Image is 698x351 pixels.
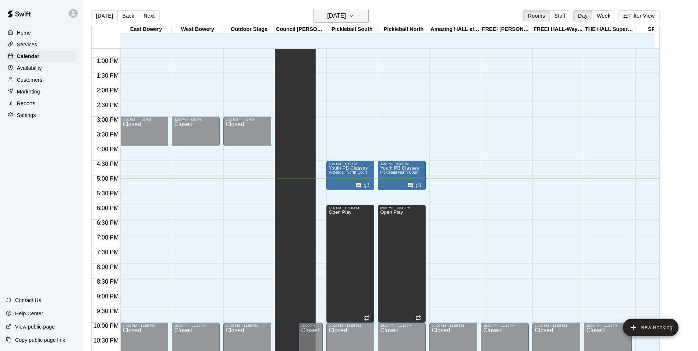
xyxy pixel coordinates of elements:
span: 2:00 PM [95,87,121,93]
span: 2:30 PM [95,102,121,108]
span: 6:30 PM [95,220,121,226]
div: 6:00 PM – 10:00 PM [329,206,372,210]
div: FREE! [PERSON_NAME] Open Play [481,26,532,33]
p: Copy public page link [15,336,65,344]
span: 8:30 PM [95,279,121,285]
span: 10:00 PM [92,323,120,329]
button: add [623,319,678,336]
div: Pickleball North [378,26,429,33]
span: Recurring event [364,315,370,321]
a: Marketing [6,86,77,97]
span: 4:30 PM [95,161,121,167]
div: 4:30 PM – 5:30 PM [329,162,372,166]
button: [DATE] [313,9,369,23]
span: 6:00 PM [95,205,121,211]
p: Reports [17,100,35,107]
a: Customers [6,74,77,85]
button: Back [117,10,139,21]
button: Rooms [523,10,550,21]
div: Outdoor Stage [223,26,275,33]
h6: [DATE] [327,11,346,21]
div: 4:30 PM – 5:30 PM: Youth PB Classes [378,161,426,190]
p: Settings [17,111,36,119]
span: 3:30 PM [95,131,121,138]
div: 3:00 PM – 4:00 PM [174,118,217,121]
div: 10:00 PM – 11:59 PM [380,324,424,327]
div: 4:30 PM – 5:30 PM [380,162,424,166]
span: 7:00 PM [95,234,121,241]
div: Closed [123,121,166,149]
span: 7:30 PM [95,249,121,255]
div: 10:00 PM – 11:59 PM [432,324,475,327]
span: 9:30 PM [95,308,121,314]
div: 10:00 PM – 11:59 PM [483,324,527,327]
button: [DATE] [91,10,118,21]
p: Customers [17,76,42,84]
div: 3:00 PM – 4:00 PM: Closed [120,117,168,146]
div: East Bowery [120,26,172,33]
div: Amazing HALL electronic 10x punch pass [429,26,481,33]
span: 5:30 PM [95,190,121,196]
div: 10:00 PM – 11:59 PM [535,324,578,327]
div: THE HALL Super (10 Week) Leagues [584,26,635,33]
div: 4:30 PM – 5:30 PM: Youth PB Classes [326,161,374,190]
p: Availability [17,64,42,72]
div: 10:00 PM – 11:59 PM [586,324,630,327]
span: 4:00 PM [95,146,121,152]
div: Closed [226,121,269,149]
span: Recurring event [364,182,370,188]
div: 6:00 PM – 10:00 PM: Open Play [378,205,426,323]
span: 5:00 PM [95,175,121,182]
div: 3:00 PM – 4:00 PM: Closed [172,117,220,146]
span: 1:30 PM [95,72,121,79]
div: SPECIALS [635,26,687,33]
div: West Bowery [172,26,223,33]
div: 10:00 PM – 11:59 PM [329,324,372,327]
a: Settings [6,110,77,121]
span: 10:30 PM [92,337,120,344]
div: 10:00 PM – 11:59 PM [301,324,320,327]
div: 3:00 PM – 4:00 PM [226,118,269,121]
a: Calendar [6,51,77,62]
button: Next [139,10,159,21]
p: View public page [15,323,55,330]
a: Services [6,39,77,50]
div: Council [PERSON_NAME] [275,26,326,33]
div: 10:00 PM – 11:59 PM [226,324,269,327]
svg: Has notes [407,182,413,188]
p: Contact Us [15,297,41,304]
div: 3:00 PM – 4:00 PM: Closed [223,117,271,146]
span: Pickleball North Court [380,170,418,174]
a: Availability [6,63,77,74]
p: Marketing [17,88,40,95]
span: Recurring event [415,182,421,188]
svg: Has notes [356,182,362,188]
a: Home [6,27,77,38]
p: Services [17,41,37,48]
span: 3:00 PM [95,117,121,123]
span: 8:00 PM [95,264,121,270]
span: 1:00 PM [95,58,121,64]
p: Calendar [17,53,39,60]
div: Closed [174,121,217,149]
p: Help Center [15,310,43,317]
div: 6:00 PM – 10:00 PM [380,206,424,210]
div: FREE! HALL-Way Walk About [532,26,584,33]
div: 10:00 PM – 11:59 PM [123,324,166,327]
div: Pickleball South [326,26,378,33]
div: 3:00 PM – 4:00 PM [123,118,166,121]
p: Home [17,29,31,36]
span: 9:00 PM [95,293,121,299]
button: Staff [549,10,570,21]
button: Filter View [618,10,659,21]
div: 10:00 PM – 11:59 PM [174,324,217,327]
a: Reports [6,98,77,109]
button: Week [592,10,615,21]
